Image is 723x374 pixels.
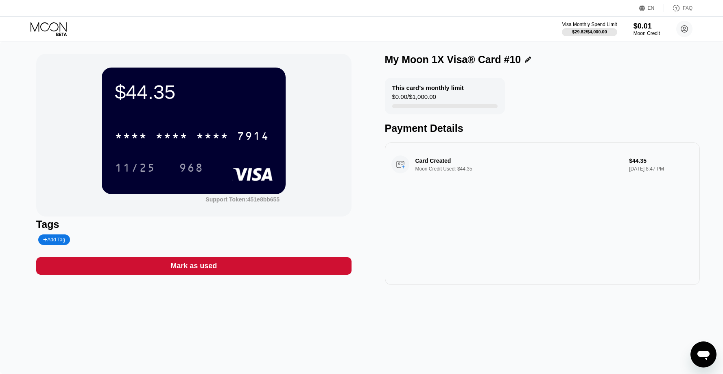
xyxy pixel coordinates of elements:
[205,196,280,203] div: Support Token: 451e8bb655
[109,157,162,178] div: 11/25
[36,257,352,275] div: Mark as used
[170,261,217,271] div: Mark as used
[38,234,70,245] div: Add Tag
[562,22,617,36] div: Visa Monthly Spend Limit$29.82/$4,000.00
[36,219,352,230] div: Tags
[385,54,521,66] div: My Moon 1X Visa® Card #10
[633,22,660,36] div: $0.01Moon Credit
[392,93,436,104] div: $0.00 / $1,000.00
[633,31,660,36] div: Moon Credit
[572,29,607,34] div: $29.82 / $4,000.00
[205,196,280,203] div: Support Token:451e8bb655
[173,157,210,178] div: 968
[392,84,464,91] div: This card’s monthly limit
[385,122,700,134] div: Payment Details
[43,237,65,243] div: Add Tag
[115,81,273,103] div: $44.35
[639,4,664,12] div: EN
[690,341,716,367] iframe: Button to launch messaging window
[648,5,655,11] div: EN
[179,162,203,175] div: 968
[664,4,692,12] div: FAQ
[633,22,660,31] div: $0.01
[683,5,692,11] div: FAQ
[237,131,269,144] div: 7914
[562,22,617,27] div: Visa Monthly Spend Limit
[115,162,155,175] div: 11/25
